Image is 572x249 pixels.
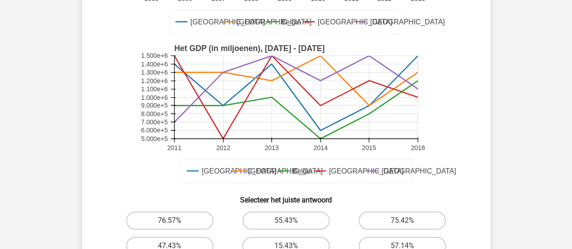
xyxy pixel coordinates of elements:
text: [GEOGRAPHIC_DATA] [370,18,444,26]
text: [GEOGRAPHIC_DATA] [202,167,276,175]
text: 1.000e+6 [141,94,167,101]
text: 1.100e+6 [141,85,167,93]
text: 1.500e+6 [141,52,167,59]
text: Het GDP (in miljoenen), [DATE] - [DATE] [174,44,324,53]
text: 1.400e+6 [141,61,167,68]
text: Belgie [292,167,312,175]
text: 2016 [411,144,425,151]
label: 76.57% [126,211,213,230]
text: [GEOGRAPHIC_DATA] [381,167,456,175]
text: 2014 [313,144,327,151]
label: 75.42% [359,211,446,230]
text: [GEOGRAPHIC_DATA] [248,167,322,175]
text: 2013 [264,144,278,151]
text: [GEOGRAPHIC_DATA] [329,167,403,175]
text: 1.300e+6 [141,69,167,76]
text: 5.000e+5 [141,135,167,142]
text: [GEOGRAPHIC_DATA] [317,18,392,26]
text: 2015 [362,144,376,151]
text: [GEOGRAPHIC_DATA] [190,18,265,26]
h6: Selecteer het juiste antwoord [97,188,476,204]
text: 2011 [167,144,181,151]
text: Belgie [281,18,301,26]
text: 1.200e+6 [141,77,167,85]
text: 6.000e+5 [141,127,167,134]
text: 8.000e+5 [141,110,167,117]
text: 9.000e+5 [141,102,167,109]
text: 7.000e+5 [141,118,167,126]
label: 55.43% [242,211,330,230]
text: 2012 [216,144,230,151]
text: [GEOGRAPHIC_DATA] [236,18,311,26]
